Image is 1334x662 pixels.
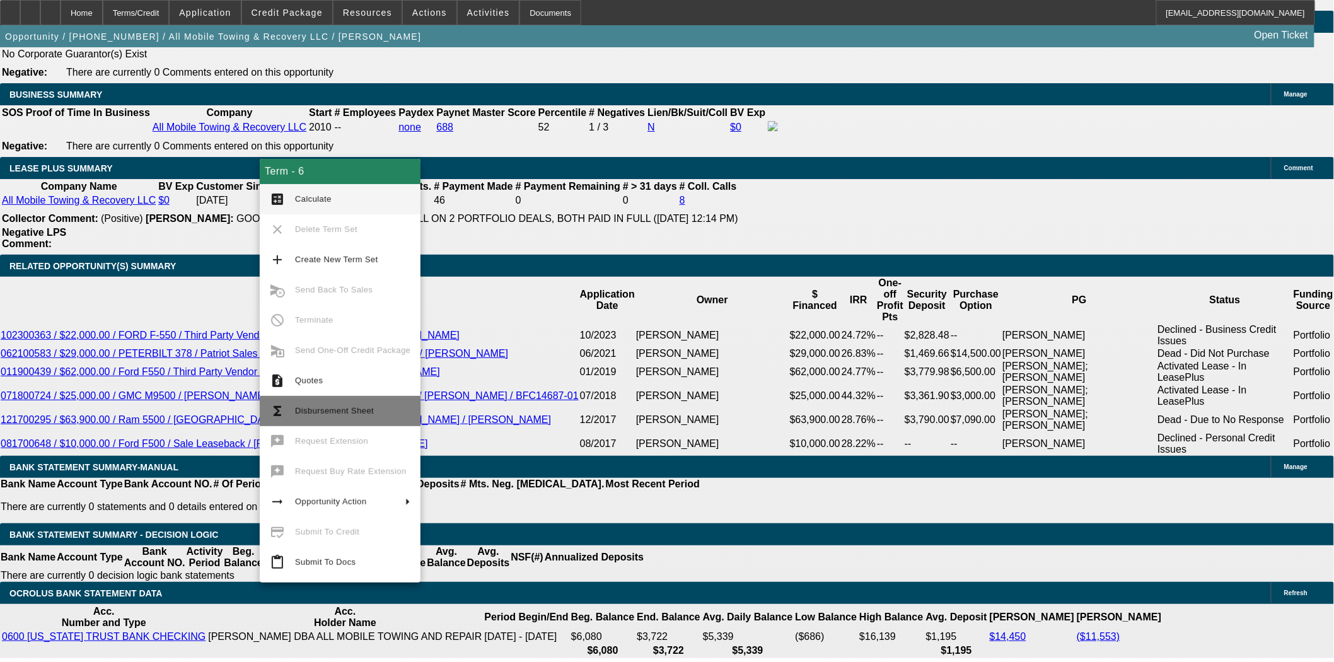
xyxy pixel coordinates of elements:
[841,360,876,384] td: 24.77%
[571,644,635,657] th: $6,080
[950,408,1002,432] td: $7,090.00
[789,432,841,456] td: $10,000.00
[308,120,332,134] td: 2010
[124,478,213,491] th: Bank Account NO.
[398,122,421,132] a: none
[1,414,551,425] a: 121700295 / $63,900.00 / Ram 5500 / [GEOGRAPHIC_DATA] Wrecker Sales, Inc. / [PERSON_NAME] / [PERS...
[622,194,678,207] td: 0
[467,545,511,569] th: Avg. Deposits
[1293,347,1334,360] td: Portfolio
[270,404,285,419] mat-icon: functions
[1293,323,1334,347] td: Portfolio
[270,252,285,267] mat-icon: add
[635,432,789,456] td: [PERSON_NAME]
[789,323,841,347] td: $22,000.00
[794,605,857,629] th: Low Balance
[9,163,113,173] span: LEASE PLUS SUMMARY
[1077,631,1120,642] a: ($11,553)
[1293,408,1334,432] td: Portfolio
[904,347,950,360] td: $1,469.66
[635,408,789,432] td: [PERSON_NAME]
[538,107,586,118] b: Percentile
[153,122,306,132] a: All Mobile Towing & Recovery LLC
[841,277,876,323] th: IRR
[335,122,342,132] span: --
[2,195,156,206] a: All Mobile Towing & Recovery LLC
[789,277,841,323] th: $ Financed
[433,194,513,207] td: 46
[1157,347,1293,360] td: Dead - Did Not Purchase
[1157,277,1293,323] th: Status
[579,384,635,408] td: 07/2018
[605,478,700,491] th: Most Recent Period
[1002,432,1157,456] td: [PERSON_NAME]
[207,630,482,643] td: [PERSON_NAME] DBA ALL MOBILE TOWING AND REPAIR
[270,373,285,388] mat-icon: request_quote
[223,545,263,569] th: Beg. Balance
[702,630,794,643] td: $5,339
[680,181,737,192] b: # Coll. Calls
[124,545,186,569] th: Bank Account NO.
[295,376,323,385] span: Quotes
[925,630,988,643] td: $1,195
[904,277,950,323] th: Security Deposit
[904,408,950,432] td: $3,790.00
[41,181,117,192] b: Company Name
[242,1,332,25] button: Credit Package
[1002,360,1157,384] td: [PERSON_NAME]; [PERSON_NAME]
[589,122,645,133] div: 1 / 3
[579,323,635,347] td: 10/2023
[484,630,569,643] td: [DATE] - [DATE]
[436,107,535,118] b: Paynet Master Score
[647,107,728,118] b: Lien/Bk/Suit/Coll
[950,347,1002,360] td: $14,500.00
[636,605,700,629] th: End. Balance
[636,630,700,643] td: $3,722
[635,277,789,323] th: Owner
[196,181,273,192] b: Customer Since
[579,347,635,360] td: 06/2021
[333,1,402,25] button: Resources
[1,501,700,513] p: There are currently 0 statements and 0 details entered on this opportunity
[1157,408,1293,432] td: Dead - Due to No Response
[510,545,544,569] th: NSF(#)
[207,107,253,118] b: Company
[789,384,841,408] td: $25,000.00
[2,227,66,249] b: Negative LPS Comment:
[1157,360,1293,384] td: Activated Lease - In LeasePlus
[56,478,124,491] th: Account Type
[876,432,904,456] td: --
[335,107,397,118] b: # Employees
[623,181,677,192] b: # > 31 days
[56,545,124,569] th: Account Type
[25,107,151,119] th: Proof of Time In Business
[544,545,644,569] th: Annualized Deposits
[295,497,367,506] span: Opportunity Action
[841,347,876,360] td: 26.83%
[876,323,904,347] td: --
[1076,605,1162,629] th: [PERSON_NAME]
[9,462,178,472] span: BANK STATEMENT SUMMARY-MANUAL
[989,605,1075,629] th: [PERSON_NAME]
[1,366,440,377] a: 011900439 / $62,000.00 / Ford F550 / Third Party Vendor / [PERSON_NAME] / [PERSON_NAME]
[680,195,685,206] a: 8
[260,159,420,184] div: Term - 6
[515,194,621,207] td: 0
[841,384,876,408] td: 44.32%
[146,213,234,224] b: [PERSON_NAME]:
[270,192,285,207] mat-icon: calculate
[635,323,789,347] td: [PERSON_NAME]
[1157,323,1293,347] td: Declined - Business Credit Issues
[1293,432,1334,456] td: Portfolio
[179,8,231,18] span: Application
[789,360,841,384] td: $62,000.00
[484,605,569,629] th: Period Begin/End
[950,384,1002,408] td: $3,000.00
[1293,277,1334,323] th: Funding Source
[195,194,274,207] td: [DATE]
[158,195,170,206] a: $0
[1284,463,1308,470] span: Manage
[236,213,738,224] span: GOOD CUSTOMER PAID BEACON WELL ON 2 PORTFOLIO DEALS, BOTH PAID IN FULL ([DATE] 12:14 PM)
[876,384,904,408] td: --
[170,1,240,25] button: Application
